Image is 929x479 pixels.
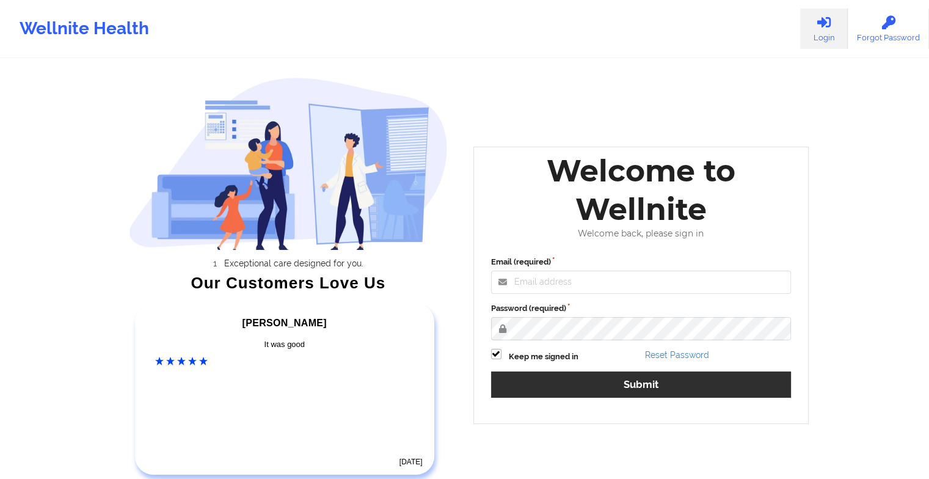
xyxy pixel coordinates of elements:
[848,9,929,49] a: Forgot Password
[491,256,792,268] label: Email (required)
[483,229,800,239] div: Welcome back, please sign in
[491,371,792,398] button: Submit
[491,271,792,294] input: Email address
[483,152,800,229] div: Welcome to Wellnite
[645,350,709,360] a: Reset Password
[399,458,423,466] time: [DATE]
[509,351,578,363] label: Keep me signed in
[129,277,448,289] div: Our Customers Love Us
[129,77,448,250] img: wellnite-auth-hero_200.c722682e.png
[155,338,414,351] div: It was good
[800,9,848,49] a: Login
[491,302,792,315] label: Password (required)
[242,318,327,328] span: [PERSON_NAME]
[140,258,448,268] li: Exceptional care designed for you.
